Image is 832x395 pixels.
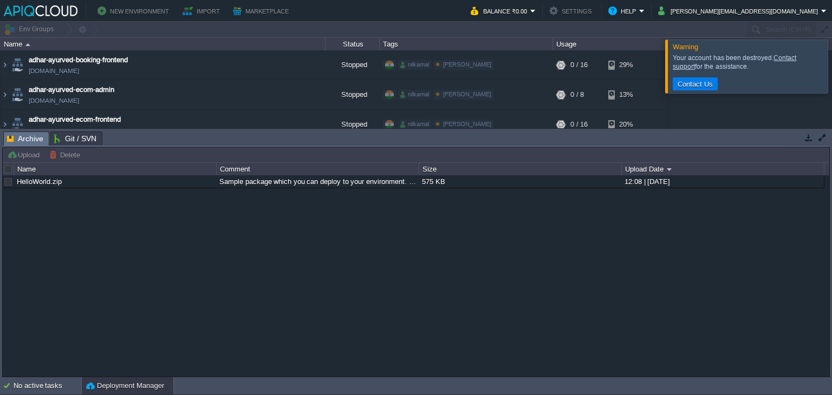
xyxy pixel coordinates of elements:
[398,60,431,70] div: nilkamal
[673,43,698,51] span: Warning
[554,38,668,50] div: Usage
[86,380,164,391] button: Deployment Manager
[326,110,380,139] div: Stopped
[10,110,25,139] img: AMDAwAAAACH5BAEAAAAALAAAAAABAAEAAAICRAEAOw==
[17,177,62,186] a: HelloWorld.zip
[4,5,77,16] img: APIQCloud
[326,80,380,109] div: Stopped
[97,4,172,17] button: New Environment
[1,80,9,109] img: AMDAwAAAACH5BAEAAAAALAAAAAABAAEAAAICRAEAOw==
[674,79,716,89] button: Contact Us
[608,4,639,17] button: Help
[217,163,419,175] div: Comment
[570,110,588,139] div: 0 / 16
[29,84,114,95] a: adhar-ayurved-ecom-admin
[25,43,30,46] img: AMDAwAAAACH5BAEAAAAALAAAAAABAAEAAAICRAEAOw==
[7,150,43,160] button: Upload
[15,163,216,175] div: Name
[29,114,121,125] a: adhar-ayurved-ecom-frontend
[570,80,584,109] div: 0 / 8
[233,4,292,17] button: Marketplace
[217,175,418,188] div: Sample package which you can deploy to your environment. Feel free to delete and upload a package...
[419,175,621,188] div: 575 KB
[420,163,621,175] div: Size
[183,4,223,17] button: Import
[608,80,643,109] div: 13%
[14,377,81,394] div: No active tasks
[326,50,380,80] div: Stopped
[10,80,25,109] img: AMDAwAAAACH5BAEAAAAALAAAAAABAAEAAAICRAEAOw==
[398,120,431,129] div: nilkamal
[10,50,25,80] img: AMDAwAAAACH5BAEAAAAALAAAAAABAAEAAAICRAEAOw==
[54,132,96,145] span: Git / SVN
[443,61,491,68] span: [PERSON_NAME]
[29,65,79,76] a: [DOMAIN_NAME]
[49,150,83,160] button: Delete
[608,110,643,139] div: 20%
[471,4,530,17] button: Balance ₹0.00
[7,132,43,146] span: Archive
[1,38,325,50] div: Name
[29,95,79,106] a: [DOMAIN_NAME]
[622,175,823,188] div: 12:08 | [DATE]
[443,121,491,127] span: [PERSON_NAME]
[398,90,431,100] div: nilkamal
[1,50,9,80] img: AMDAwAAAACH5BAEAAAAALAAAAAABAAEAAAICRAEAOw==
[673,54,825,71] div: Your account has been destroyed. for the assistance.
[570,50,588,80] div: 0 / 16
[1,110,9,139] img: AMDAwAAAACH5BAEAAAAALAAAAAABAAEAAAICRAEAOw==
[622,163,824,175] div: Upload Date
[29,125,79,136] a: [DOMAIN_NAME]
[443,91,491,97] span: [PERSON_NAME]
[658,4,821,17] button: [PERSON_NAME][EMAIL_ADDRESS][DOMAIN_NAME]
[29,55,128,65] a: adhar-ayurved-booking-frontend
[608,50,643,80] div: 29%
[380,38,552,50] div: Tags
[549,4,595,17] button: Settings
[326,38,379,50] div: Status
